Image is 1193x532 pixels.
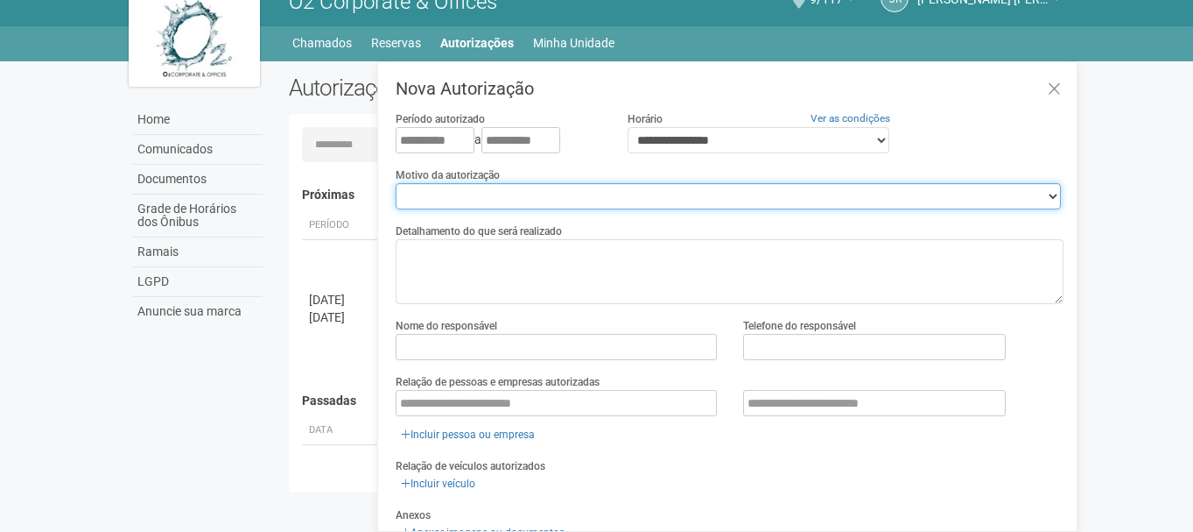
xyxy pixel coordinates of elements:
[133,105,263,135] a: Home
[133,297,263,326] a: Anuncie sua marca
[396,318,497,334] label: Nome do responsável
[133,165,263,195] a: Documentos
[396,458,545,474] label: Relação de veículos autorizados
[133,238,263,267] a: Ramais
[811,112,890,124] a: Ver as condições
[302,188,1052,202] h4: Próximas
[309,291,374,309] div: [DATE]
[628,111,663,127] label: Horário
[371,31,421,55] a: Reservas
[440,31,514,55] a: Autorizações
[396,223,562,239] label: Detalhamento do que será realizado
[302,416,381,445] th: Data
[133,195,263,238] a: Grade de Horários dos Ônibus
[302,394,1052,408] h4: Passadas
[396,474,481,493] a: Incluir veículo
[133,135,263,165] a: Comunicados
[396,425,540,444] a: Incluir pessoa ou empresa
[133,267,263,297] a: LGPD
[533,31,614,55] a: Minha Unidade
[396,111,485,127] label: Período autorizado
[396,127,600,153] div: a
[396,374,600,390] label: Relação de pessoas e empresas autorizadas
[396,507,431,523] label: Anexos
[309,309,374,326] div: [DATE]
[396,80,1063,97] h3: Nova Autorização
[743,318,856,334] label: Telefone do responsável
[292,31,352,55] a: Chamados
[396,167,500,183] label: Motivo da autorização
[289,74,663,101] h2: Autorizações
[302,211,381,240] th: Período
